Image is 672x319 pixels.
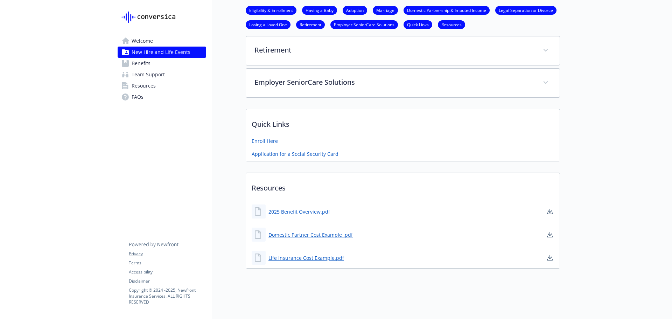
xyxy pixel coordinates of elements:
span: Resources [132,80,156,91]
a: Retirement [296,21,325,28]
p: Copyright © 2024 - 2025 , Newfront Insurance Services, ALL RIGHTS RESERVED [129,287,206,305]
p: Employer SeniorCare Solutions [254,77,534,88]
a: Terms [129,260,206,266]
div: Employer SeniorCare Solutions [246,69,560,97]
p: Retirement [254,45,534,55]
a: Resources [438,21,465,28]
a: Losing a Loved One [246,21,290,28]
a: Adoption [343,7,367,13]
span: Benefits [132,58,150,69]
a: download document [546,254,554,262]
a: Resources [118,80,206,91]
a: Team Support [118,69,206,80]
span: FAQs [132,91,143,103]
span: Welcome [132,35,153,47]
a: Legal Separation or Divorce [495,7,556,13]
p: Resources [246,173,560,199]
a: FAQs [118,91,206,103]
a: Application for a Social Security Card [252,150,338,158]
a: 2025 Benefit Overview.pdf [268,208,330,215]
a: Accessibility [129,269,206,275]
a: Disclaimer [129,278,206,284]
a: Benefits [118,58,206,69]
a: Domestic Partner Cost Example .pdf [268,231,353,238]
p: Quick Links [246,109,560,135]
a: Quick Links [404,21,432,28]
a: Life Insurance Cost Example.pdf [268,254,344,262]
span: New Hire and Life Events [132,47,190,58]
a: download document [546,207,554,216]
a: download document [546,230,554,239]
a: Employer SeniorCare Solutions [330,21,398,28]
a: Having a Baby [302,7,337,13]
span: Team Support [132,69,165,80]
div: Retirement [246,36,560,65]
a: Enroll Here [252,137,278,145]
a: Privacy [129,251,206,257]
a: Domestic Partnership & Imputed Income [404,7,490,13]
a: Welcome [118,35,206,47]
a: Eligibility & Enrollment [246,7,296,13]
a: New Hire and Life Events [118,47,206,58]
a: Marriage [373,7,398,13]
